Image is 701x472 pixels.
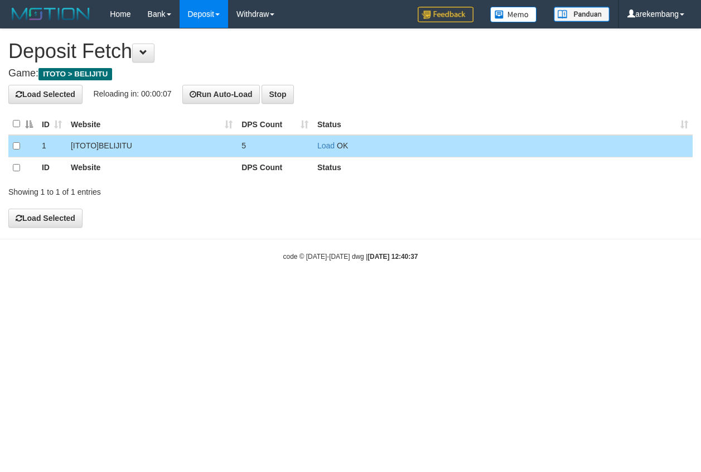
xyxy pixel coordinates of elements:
h4: Game: [8,68,693,79]
h1: Deposit Fetch [8,40,693,62]
th: DPS Count [237,157,313,179]
button: Run Auto-Load [182,85,260,104]
span: ITOTO > BELIJITU [38,68,112,80]
span: Reloading in: 00:00:07 [93,89,171,98]
th: ID [37,157,66,179]
button: Stop [262,85,293,104]
div: Showing 1 to 1 of 1 entries [8,182,284,198]
span: 5 [241,141,246,150]
span: OK [337,141,348,150]
small: code © [DATE]-[DATE] dwg | [283,253,418,261]
button: Load Selected [8,209,83,228]
a: Load [317,141,335,150]
strong: [DATE] 12:40:37 [368,253,418,261]
button: Load Selected [8,85,83,104]
img: MOTION_logo.png [8,6,93,22]
th: Website [66,157,237,179]
th: ID: activate to sort column ascending [37,113,66,135]
img: Feedback.jpg [418,7,473,22]
td: 1 [37,135,66,157]
th: Status: activate to sort column ascending [313,113,693,135]
th: Website: activate to sort column ascending [66,113,237,135]
img: panduan.png [554,7,610,22]
td: [ITOTO] BELIJITU [66,135,237,157]
th: DPS Count: activate to sort column ascending [237,113,313,135]
th: Status [313,157,693,179]
img: Button%20Memo.svg [490,7,537,22]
